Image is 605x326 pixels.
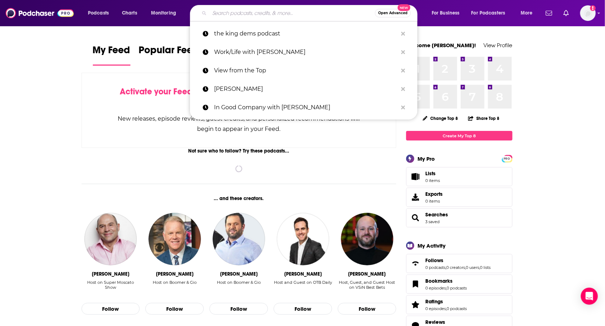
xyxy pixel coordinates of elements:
button: Follow [274,303,332,315]
a: Follows [409,259,423,269]
div: Host and Guest on OTB Daily [274,280,332,295]
div: Vincent Moscato [92,271,129,277]
span: , [446,265,447,270]
a: 0 podcasts [447,286,467,291]
a: 0 users [466,265,480,270]
a: View from the Top [190,61,418,80]
div: Wes Reynolds [348,271,386,277]
span: Searches [426,211,448,218]
span: 0 items [426,199,443,204]
a: 0 creators [447,265,465,270]
span: Popular Feed [139,44,199,60]
button: Follow [82,303,140,315]
a: Create My Top 8 [406,131,512,140]
div: My Pro [418,155,435,162]
a: [PERSON_NAME] [190,80,418,98]
div: Host on Boomer & Gio [217,280,261,285]
img: Vincent Moscato [84,213,137,265]
span: Exports [409,192,423,202]
img: Joe Molloy [277,213,329,265]
a: the king dems podcast [190,24,418,43]
span: Exports [426,191,443,197]
a: Ratings [426,298,467,305]
a: Popular Feed [139,44,199,66]
span: Reviews [426,319,446,325]
span: Ratings [406,295,512,314]
a: My Feed [93,44,130,66]
span: Open Advanced [378,11,408,15]
div: ... and these creators. [82,195,397,201]
div: Host on Super Moscato Show [82,280,140,290]
p: Sarah Guo [214,80,398,98]
button: Share Top 8 [468,111,500,125]
div: Gregg Giannotti [220,271,258,277]
a: Searches [409,213,423,223]
div: Host, Guest, and Guest Host on VSiN Best Bets [338,280,396,295]
div: Host on Boomer & Gio [153,280,197,295]
a: Welcome [PERSON_NAME]! [406,42,476,49]
span: Logged in as carolinejames [580,5,596,21]
span: Charts [122,8,137,18]
button: Change Top 8 [419,114,463,123]
span: Lists [426,170,436,177]
div: Open Intercom Messenger [581,288,598,305]
button: Follow [209,303,268,315]
a: Bookmarks [426,278,467,284]
img: Boomer Esiason [149,213,201,265]
a: PRO [503,156,511,161]
img: Podchaser - Follow, Share and Rate Podcasts [6,6,74,20]
span: More [521,8,533,18]
button: Follow [145,303,204,315]
span: For Podcasters [471,8,505,18]
a: 0 episodes [426,306,446,311]
div: Host on Super Moscato Show [82,280,140,295]
a: Follows [426,257,491,264]
div: Joe Molloy [284,271,322,277]
p: In Good Company with Nicolai Tangen [214,98,398,117]
div: Not sure who to follow? Try these podcasts... [82,148,397,154]
p: Work/Life with Adam Grant [214,43,398,61]
a: In Good Company with [PERSON_NAME] [190,98,418,117]
a: Exports [406,188,512,207]
button: open menu [427,7,469,19]
button: Show profile menu [580,5,596,21]
span: Podcasts [88,8,109,18]
img: Gregg Giannotti [213,213,265,265]
button: open menu [83,7,118,19]
a: 0 lists [480,265,491,270]
input: Search podcasts, credits, & more... [209,7,375,19]
a: Ratings [409,300,423,310]
span: For Business [432,8,460,18]
img: User Profile [580,5,596,21]
a: Show notifications dropdown [543,7,555,19]
a: Bookmarks [409,279,423,289]
svg: Add a profile image [590,5,596,11]
a: Lists [406,167,512,186]
a: 0 podcasts [447,306,467,311]
a: Reviews [426,319,467,325]
span: Bookmarks [406,275,512,294]
a: View Profile [484,42,512,49]
img: Wes Reynolds [341,213,393,265]
span: Lists [409,172,423,182]
span: Activate your Feed [120,86,192,97]
a: 3 saved [426,219,440,224]
button: Open AdvancedNew [375,9,411,17]
div: Search podcasts, credits, & more... [197,5,424,21]
span: , [446,286,447,291]
div: New releases, episode reviews, guest credits, and personalized recommendations will begin to appe... [117,114,361,134]
div: Host, Guest, and Guest Host on VSiN Best Bets [338,280,396,290]
button: open menu [516,7,542,19]
span: New [398,4,410,11]
div: Host on Boomer & Gio [217,280,261,295]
